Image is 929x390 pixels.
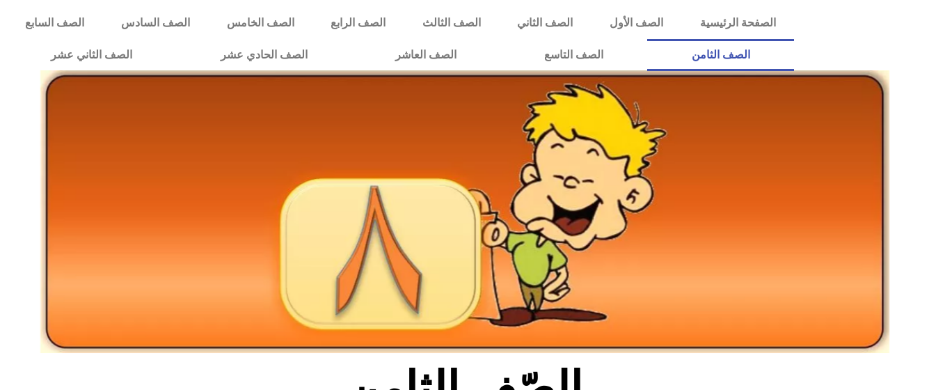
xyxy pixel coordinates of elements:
a: الصفحة الرئيسية [681,7,794,39]
a: الصف الخامس [208,7,312,39]
a: الصف الثاني [499,7,591,39]
a: الصف العاشر [351,39,500,71]
a: الصف الرابع [312,7,404,39]
a: الصف السادس [103,7,209,39]
a: الصف الثامن [647,39,793,71]
a: الصف الأول [591,7,682,39]
a: الصف الثاني عشر [7,39,176,71]
a: الصف التاسع [500,39,647,71]
a: الصف الثالث [404,7,499,39]
a: الصف الحادي عشر [176,39,351,71]
a: الصف السابع [7,7,103,39]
